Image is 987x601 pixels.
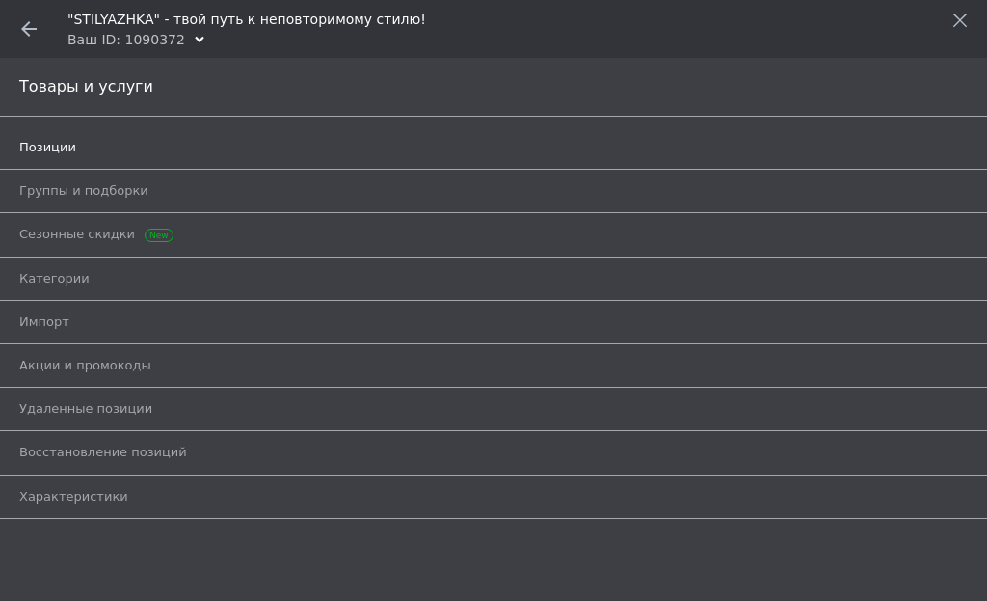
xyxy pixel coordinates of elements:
span: Акции и промокоды [19,357,151,374]
span: Категории [19,270,90,287]
span: Импорт [19,314,69,331]
a: Характеристики [19,480,977,513]
a: Восстановление позиций [19,436,977,469]
a: Позиции [19,131,977,164]
span: Позиции [19,139,76,156]
div: Ваш ID: 1090372 [67,30,185,49]
span: Характеристики [19,488,128,505]
span: Восстановление позиций [19,444,187,461]
span: Группы и подборки [19,182,148,200]
a: Акции и промокоды [19,349,977,382]
a: Импорт [19,306,977,339]
span: Удаленные позиции [19,400,152,418]
a: Категории [19,262,977,295]
a: Сезонные скидки [19,218,977,251]
span: Сезонные скидки [19,226,169,243]
a: Удаленные позиции [19,393,977,425]
a: Группы и подборки [19,175,977,207]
